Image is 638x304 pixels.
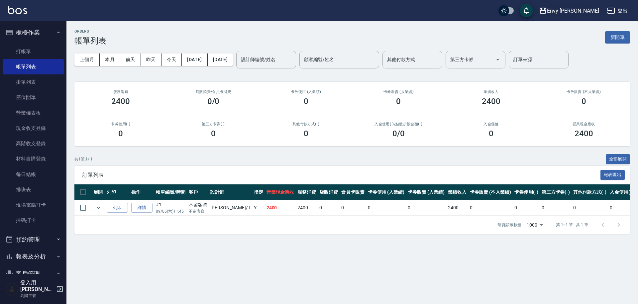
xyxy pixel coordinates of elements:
h3: 0 /0 [392,129,405,138]
div: 不留客資 [189,201,207,208]
h3: 0 [118,129,123,138]
a: 營業儀表板 [3,105,64,121]
th: 店販消費 [318,184,340,200]
h2: 業績收入 [453,90,530,94]
button: 本月 [100,53,120,66]
button: Open [492,54,503,65]
h2: 卡券使用 (入業績) [267,90,344,94]
button: Envy [PERSON_NAME] [536,4,602,18]
a: 排班表 [3,182,64,197]
h3: 0 [304,129,308,138]
a: 掃碼打卡 [3,213,64,228]
th: 帳單編號/時間 [154,184,187,200]
th: 列印 [105,184,130,200]
td: 0 [608,200,635,216]
th: 卡券販賣 (不入業績) [468,184,513,200]
img: Person [5,282,19,296]
h2: 卡券販賣 (入業績) [360,90,437,94]
th: 入金使用(-) [608,184,635,200]
td: 0 [513,200,540,216]
h2: 其他付款方式(-) [267,122,344,126]
p: 第 1–1 筆 共 1 筆 [556,222,588,228]
h3: 2400 [111,97,130,106]
h3: 2400 [575,129,593,138]
h2: 店販消費 /會員卡消費 [175,90,252,94]
h2: 入金儲值 [453,122,530,126]
th: 會員卡販賣 [340,184,366,200]
p: 09/06 (六) 11:45 [156,208,185,214]
a: 打帳單 [3,44,64,59]
a: 報表匯出 [600,171,625,178]
th: 客戶 [187,184,209,200]
button: 櫃檯作業 [3,24,64,41]
h2: 卡券販賣 (不入業績) [545,90,622,94]
h2: 卡券使用(-) [82,122,159,126]
button: 登出 [604,5,630,17]
a: 詳情 [131,203,153,213]
a: 每日結帳 [3,167,64,182]
th: 卡券販賣 (入業績) [406,184,446,200]
button: 預約管理 [3,231,64,248]
a: 掛單列表 [3,74,64,90]
h2: ORDERS [74,29,106,34]
button: 今天 [161,53,182,66]
td: [PERSON_NAME] /T [209,200,252,216]
td: 0 [366,200,406,216]
td: 2400 [296,200,318,216]
td: 0 [318,200,340,216]
h2: 營業現金應收 [545,122,622,126]
h3: 0 [396,97,401,106]
button: 上個月 [74,53,100,66]
a: 現金收支登錄 [3,121,64,136]
button: 報表匯出 [600,170,625,180]
th: 卡券使用 (入業績) [366,184,406,200]
h3: 0 [211,129,216,138]
button: 全部展開 [606,154,630,164]
th: 操作 [130,184,154,200]
td: 0 [572,200,608,216]
h3: 0/0 [207,97,220,106]
h3: 服務消費 [82,90,159,94]
button: 新開單 [605,31,630,44]
h5: 登入用[PERSON_NAME] [20,279,54,293]
td: 0 [468,200,513,216]
a: 新開單 [605,34,630,40]
p: 共 1 筆, 1 / 1 [74,156,93,162]
h2: 入金使用(-) /點數折抵金額(-) [360,122,437,126]
td: 2400 [446,200,468,216]
button: save [520,4,533,17]
th: 業績收入 [446,184,468,200]
img: Logo [8,6,27,14]
p: 每頁顯示數量 [497,222,521,228]
p: 不留客資 [189,208,207,214]
h3: 2400 [482,97,500,106]
button: expand row [93,203,103,213]
div: 1000 [524,216,545,234]
td: 0 [340,200,366,216]
a: 座位開單 [3,90,64,105]
h3: 帳單列表 [74,36,106,46]
div: Envy [PERSON_NAME] [547,7,599,15]
button: 報表及分析 [3,248,64,265]
a: 材料自購登錄 [3,151,64,166]
th: 卡券使用(-) [513,184,540,200]
a: 帳單列表 [3,59,64,74]
a: 高階收支登錄 [3,136,64,151]
td: 2400 [265,200,296,216]
a: 現場電腦打卡 [3,197,64,213]
th: 展開 [92,184,105,200]
button: 客戶管理 [3,265,64,282]
button: [DATE] [182,53,207,66]
h3: 0 [582,97,586,106]
button: 前天 [120,53,141,66]
th: 其他付款方式(-) [572,184,608,200]
th: 第三方卡券(-) [540,184,572,200]
span: 訂單列表 [82,172,600,178]
h3: 0 [489,129,493,138]
th: 指定 [252,184,265,200]
h3: 0 [304,97,308,106]
button: 昨天 [141,53,161,66]
h2: 第三方卡券(-) [175,122,252,126]
td: 0 [540,200,572,216]
button: [DATE] [208,53,233,66]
